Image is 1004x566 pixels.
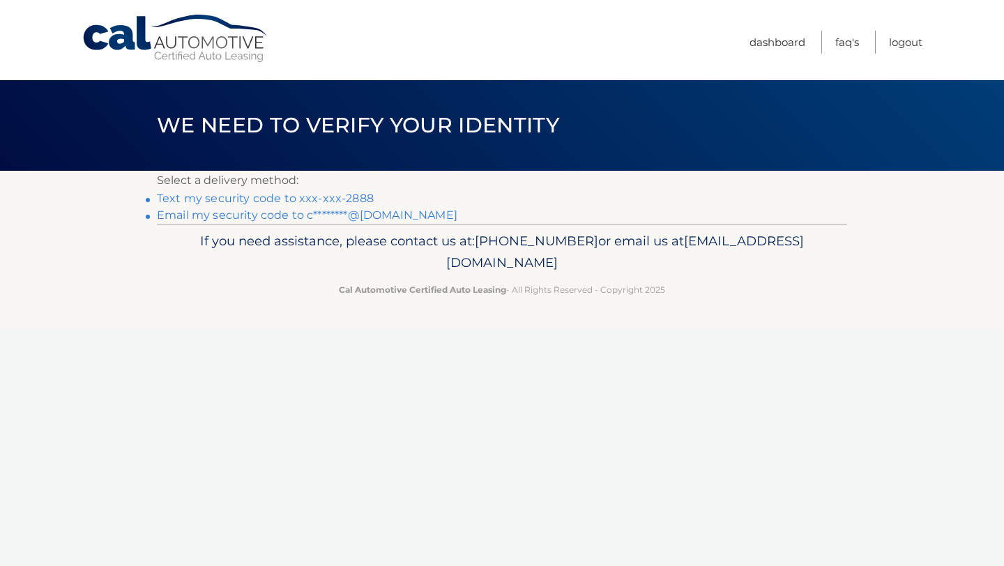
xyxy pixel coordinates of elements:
a: Logout [889,31,922,54]
a: Dashboard [750,31,805,54]
span: We need to verify your identity [157,112,559,138]
p: Select a delivery method: [157,171,847,190]
a: Text my security code to xxx-xxx-2888 [157,192,374,205]
span: [PHONE_NUMBER] [475,233,598,249]
strong: Cal Automotive Certified Auto Leasing [339,284,506,295]
p: - All Rights Reserved - Copyright 2025 [166,282,838,297]
a: FAQ's [835,31,859,54]
p: If you need assistance, please contact us at: or email us at [166,230,838,275]
a: Email my security code to c********@[DOMAIN_NAME] [157,208,457,222]
a: Cal Automotive [82,14,270,63]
